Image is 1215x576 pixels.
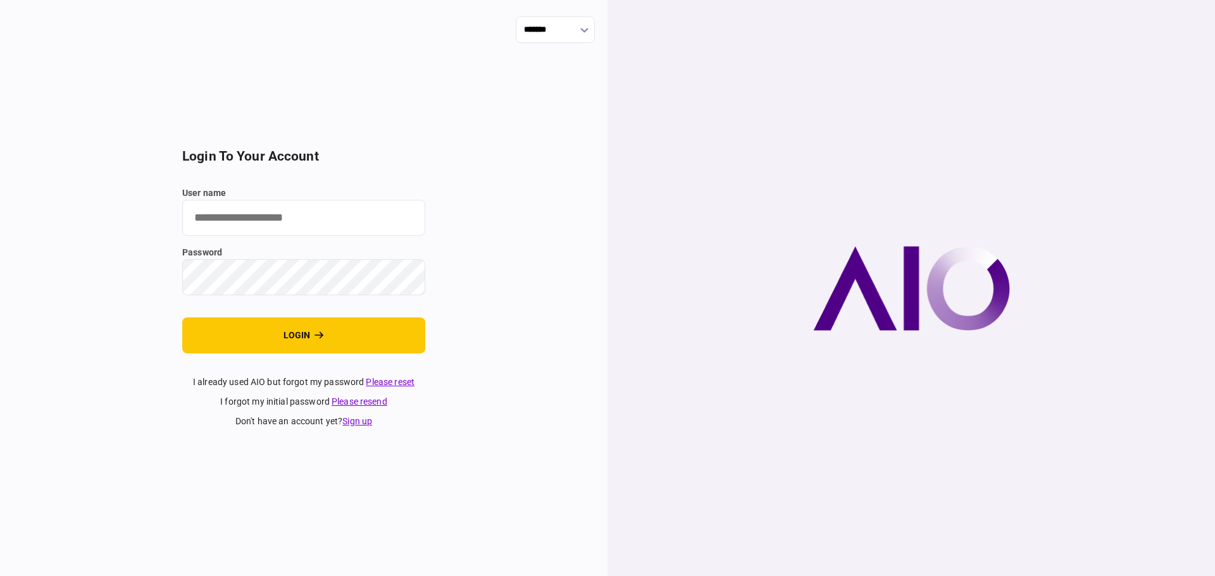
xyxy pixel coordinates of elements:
[182,317,425,353] button: login
[182,259,425,295] input: password
[332,396,387,407] a: Please resend
[366,377,414,387] a: Please reset
[516,16,595,43] input: show language options
[813,246,1010,331] img: AIO company logo
[182,246,425,259] label: password
[182,200,425,236] input: user name
[182,395,425,408] div: I forgot my initial password
[182,415,425,428] div: don't have an account yet ?
[342,416,372,426] a: Sign up
[182,187,425,200] label: user name
[182,376,425,389] div: I already used AIO but forgot my password
[182,149,425,164] h2: login to your account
